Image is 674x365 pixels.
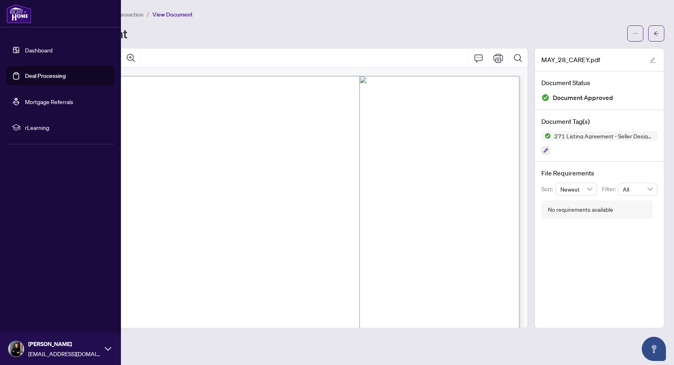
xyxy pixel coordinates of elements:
[28,349,101,358] span: [EMAIL_ADDRESS][DOMAIN_NAME]
[541,94,549,102] img: Document Status
[28,340,101,348] span: [PERSON_NAME]
[653,31,659,36] span: arrow-left
[548,205,613,214] div: No requirements available
[8,341,24,357] img: Profile Icon
[25,98,73,105] a: Mortgage Referrals
[623,183,653,195] span: All
[642,337,666,361] button: Open asap
[553,92,613,103] span: Document Approved
[152,11,193,18] span: View Document
[541,117,657,126] h4: Document Tag(s)
[551,133,657,139] span: 271 Listing Agreement - Seller Designated Representation Agreement Authority to Offer for Sale
[25,123,109,132] span: rLearning
[541,55,600,65] span: MAY_28_CAREY.pdf
[602,185,618,194] p: Filter:
[541,78,657,88] h4: Document Status
[560,183,593,195] span: Newest
[541,168,657,178] h4: File Requirements
[541,185,555,194] p: Sort:
[100,11,144,18] span: View Transaction
[25,46,52,54] a: Dashboard
[650,57,655,63] span: edit
[541,131,551,141] img: Status Icon
[6,4,31,23] img: logo
[147,10,149,19] li: /
[25,72,66,79] a: Deal Processing
[632,31,638,36] span: ellipsis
